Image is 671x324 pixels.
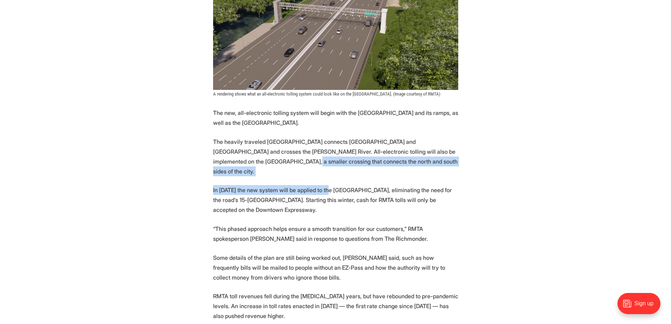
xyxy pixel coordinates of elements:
p: Some details of the plan are still being worked out, [PERSON_NAME] said, such as how frequently b... [213,253,458,282]
p: The heavily traveled [GEOGRAPHIC_DATA] connects [GEOGRAPHIC_DATA] and [GEOGRAPHIC_DATA] and cross... [213,137,458,176]
p: “This phased approach helps ensure a smooth transition for our customers,” RMTA spokesperson [PER... [213,224,458,244]
p: The new, all-electronic tolling system will begin with the [GEOGRAPHIC_DATA] and its ramps, as we... [213,108,458,128]
span: A rendering shows what an all-electronic tolling system could look like on the [GEOGRAPHIC_DATA].... [213,91,440,97]
p: RMTA toll revenues fell during the [MEDICAL_DATA] years, but have rebounded to pre-pandemic level... [213,291,458,321]
p: In [DATE] the new system will be applied to the [GEOGRAPHIC_DATA], eliminating the need for the r... [213,185,458,215]
iframe: portal-trigger [611,289,671,324]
